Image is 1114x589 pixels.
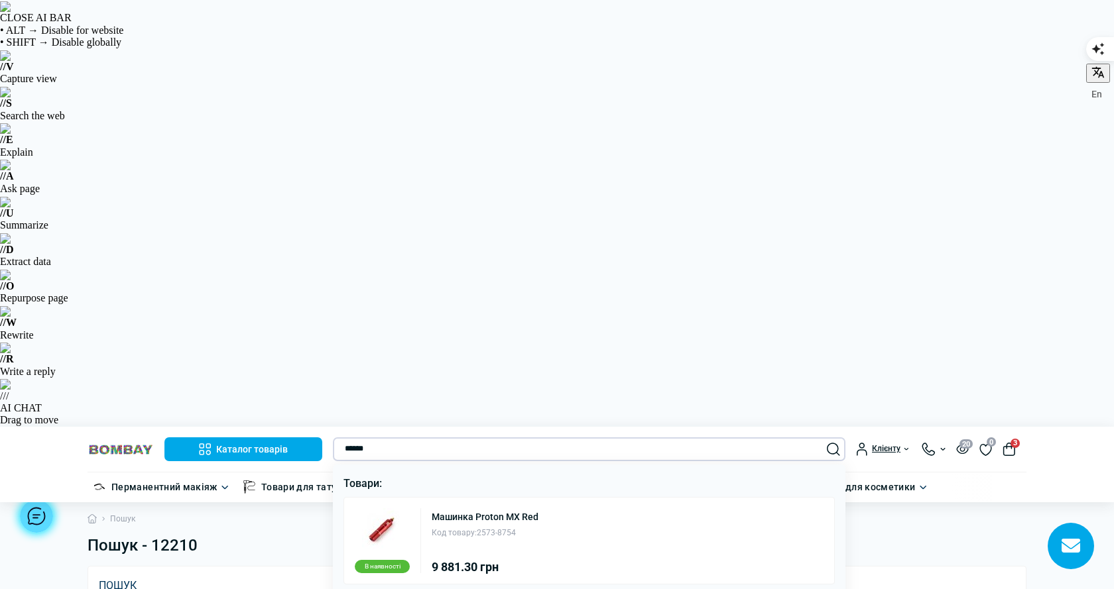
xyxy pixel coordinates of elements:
[432,512,538,521] a: Машинка Proton MX Red
[261,480,336,494] a: Товари для тату
[979,441,992,456] a: 0
[987,437,996,447] span: 0
[111,480,217,494] a: Перманентний макіяж
[827,443,840,456] button: Search
[362,508,403,549] img: Машинка Proton MX Red
[243,480,256,494] img: Товари для тату
[432,527,538,539] div: 2573-8754
[1003,443,1016,456] button: 3
[783,480,916,494] a: Органайзери для косметики
[88,443,154,456] img: BOMBAY
[956,443,969,455] button: 20
[1011,439,1020,448] span: 3
[432,528,477,537] span: Код товару:
[164,437,322,461] button: Каталог товарів
[93,480,106,494] img: Перманентний макіяж
[959,439,973,449] span: 20
[355,560,410,573] div: В наявності
[432,561,538,573] div: 9 881.30 грн
[343,475,835,492] p: Товари:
